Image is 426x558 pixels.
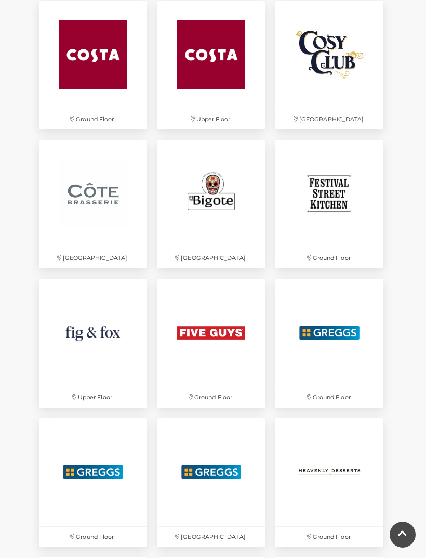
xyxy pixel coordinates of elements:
[152,274,271,413] a: Ground Floor
[270,274,389,413] a: Ground Floor
[39,387,147,408] p: Upper Floor
[270,135,389,274] a: Ground Floor
[275,387,383,408] p: Ground Floor
[275,248,383,268] p: Ground Floor
[39,248,147,268] p: [GEOGRAPHIC_DATA]
[39,527,147,547] p: Ground Floor
[157,248,265,268] p: [GEOGRAPHIC_DATA]
[275,527,383,547] p: Ground Floor
[152,413,271,552] a: [GEOGRAPHIC_DATA]
[157,109,265,129] p: Upper Floor
[270,413,389,552] a: Ground Floor
[157,527,265,547] p: [GEOGRAPHIC_DATA]
[275,109,383,129] p: [GEOGRAPHIC_DATA]
[152,135,271,274] a: [GEOGRAPHIC_DATA]
[39,109,147,129] p: Ground Floor
[34,413,152,552] a: Ground Floor
[34,274,152,413] a: Upper Floor
[157,387,265,408] p: Ground Floor
[34,135,152,274] a: [GEOGRAPHIC_DATA]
